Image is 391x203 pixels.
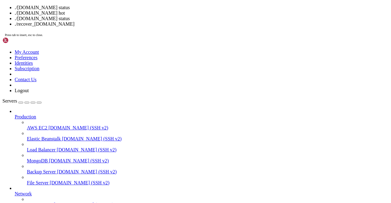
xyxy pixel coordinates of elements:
span: [DOMAIN_NAME] (SSH v2) [49,125,108,130]
span: Servers [2,98,17,103]
x-row: * Support: [URL][DOMAIN_NAME] [2,15,311,18]
x-row: * Management: [URL][DOMAIN_NAME] [2,12,311,15]
a: Logout [15,88,29,93]
span: Network [15,191,32,196]
a: Backup Server [DOMAIN_NAME] (SSH v2) [27,169,389,175]
x-row: Welcome! [2,45,311,48]
a: My Account [15,49,39,55]
li: Backup Server [DOMAIN_NAME] (SSH v2) [27,164,389,175]
x-row: Welcome to Ubuntu 22.04.5 LTS (GNU/Linux 5.15.0-25-generic x86_64) [2,2,311,5]
a: Contact Us [15,77,37,82]
a: Load Balancer [DOMAIN_NAME] (SSH v2) [27,147,389,153]
img: Shellngn [2,37,38,43]
x-row: Run 'do-release-upgrade' to upgrade to it. [2,21,311,24]
a: File Server [DOMAIN_NAME] (SSH v2) [27,180,389,186]
li: Elastic Beanstalk [DOMAIN_NAME] (SSH v2) [27,131,389,142]
x-row: root@6a8228daed0b:/usr/src/app# ./ [2,67,311,70]
a: Elastic Beanstalk [DOMAIN_NAME] (SSH v2) [27,136,389,142]
li: File Server [DOMAIN_NAME] (SSH v2) [27,175,389,186]
x-row: | | / _ \| \| |_ _/ \ | _ )/ _ \ [2,33,311,36]
span: File Server [27,180,49,185]
a: Subscription [15,66,39,71]
a: AWS EC2 [DOMAIN_NAME] (SSH v2) [27,125,389,131]
li: ./[DOMAIN_NAME] status [15,5,389,10]
li: ./[DOMAIN_NAME] hot [15,10,389,16]
a: Production [15,114,389,120]
span: Load Balancer [27,147,56,152]
x-row: This server is hosted by Contabo. If you have any questions or need help, [2,51,311,54]
li: Production [15,109,389,186]
a: Network [15,191,389,197]
span: Press tab to insert, esc to close. [5,33,43,37]
li: AWS EC2 [DOMAIN_NAME] (SSH v2) [27,120,389,131]
x-row: _____ [2,27,311,30]
span: [DOMAIN_NAME] (SSH v2) [49,158,109,163]
a: Identities [15,60,33,66]
span: AWS EC2 [27,125,47,130]
div: (34, 21) [59,67,60,70]
x-row: | |__| (_) | .` | | |/ _ \| _ \ (_) | [2,36,311,39]
li: MongoDB [DOMAIN_NAME] (SSH v2) [27,153,389,164]
span: MongoDB [27,158,48,163]
li: ./recover_[DOMAIN_NAME] [15,21,389,27]
span: Production [15,114,36,119]
x-row: please don't hesitate to contact us at [EMAIL_ADDRESS][DOMAIN_NAME]. [2,54,311,57]
a: Preferences [15,55,38,60]
x-row: * Documentation: [URL][DOMAIN_NAME] [2,9,311,12]
x-row: New release '24.04.3 LTS' available. [2,18,311,21]
span: Backup Server [27,169,56,174]
span: [DOMAIN_NAME] (SSH v2) [50,180,110,185]
a: MongoDB [DOMAIN_NAME] (SSH v2) [27,158,389,164]
x-row: / ___/___ _ _ _____ _ ___ ___ [2,30,311,33]
x-row: Last login: [DATE] from [TECHNICAL_ID] [2,60,311,63]
x-row: root@vmi2643225:~# docker exec -it telegram-claim-bot /bin/bash [2,63,311,67]
li: Load Balancer [DOMAIN_NAME] (SSH v2) [27,142,389,153]
span: [DOMAIN_NAME] (SSH v2) [57,169,117,174]
span: [DOMAIN_NAME] (SSH v2) [57,147,117,152]
span: Elastic Beanstalk [27,136,61,141]
a: Servers [2,98,42,103]
x-row: \____\___/|_|\_| |_/_/ \_|___/\___/ [2,39,311,42]
span: [DOMAIN_NAME] (SSH v2) [62,136,122,141]
li: ./[DOMAIN_NAME] status [15,16,389,21]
